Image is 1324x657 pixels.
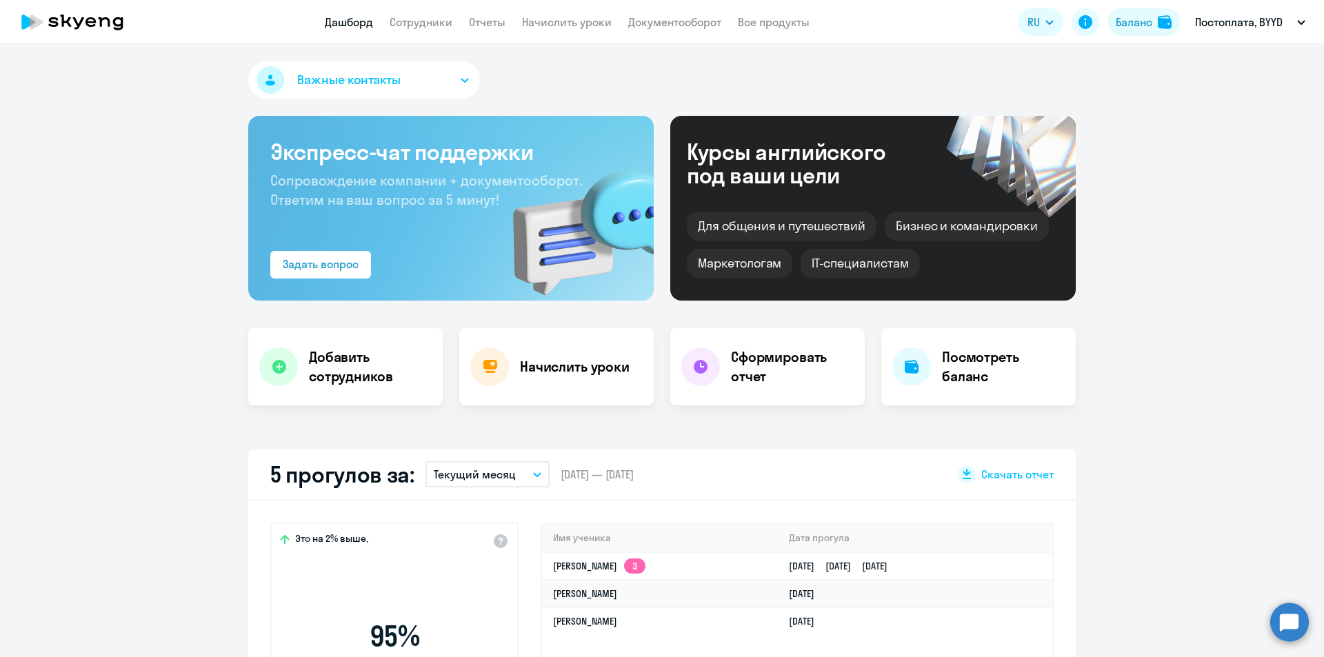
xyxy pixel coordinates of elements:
[789,587,825,600] a: [DATE]
[315,620,474,653] span: 95 %
[270,461,414,488] h2: 5 прогулов за:
[542,524,778,552] th: Имя ученика
[270,172,582,208] span: Сопровождение компании + документооборот. Ответим на ваш вопрос за 5 минут!
[801,249,919,278] div: IT-специалистам
[789,615,825,627] a: [DATE]
[687,212,876,241] div: Для общения и путешествий
[1188,6,1312,39] button: Постоплата, BYYD
[789,560,899,572] a: [DATE][DATE][DATE]
[1018,8,1063,36] button: RU
[469,15,505,29] a: Отчеты
[1116,14,1152,30] div: Баланс
[309,347,432,386] h4: Добавить сотрудников
[295,532,368,549] span: Это на 2% выше,
[553,587,617,600] a: [PERSON_NAME]
[522,15,612,29] a: Начислить уроки
[628,15,721,29] a: Документооборот
[390,15,452,29] a: Сотрудники
[1158,15,1172,29] img: balance
[297,71,401,89] span: Важные контакты
[270,138,632,165] h3: Экспресс-чат поддержки
[425,461,550,487] button: Текущий месяц
[738,15,810,29] a: Все продукты
[434,466,516,483] p: Текущий месяц
[325,15,373,29] a: Дашборд
[493,145,654,301] img: bg-img
[561,467,634,482] span: [DATE] — [DATE]
[1107,8,1180,36] button: Балансbalance
[283,256,359,272] div: Задать вопрос
[687,249,792,278] div: Маркетологам
[778,524,1052,552] th: Дата прогула
[885,212,1049,241] div: Бизнес и командировки
[981,467,1054,482] span: Скачать отчет
[248,61,480,99] button: Важные контакты
[553,560,645,572] a: [PERSON_NAME]3
[731,347,854,386] h4: Сформировать отчет
[520,357,630,376] h4: Начислить уроки
[1195,14,1283,30] p: Постоплата, BYYD
[1027,14,1040,30] span: RU
[687,140,923,187] div: Курсы английского под ваши цели
[270,251,371,279] button: Задать вопрос
[624,558,645,574] app-skyeng-badge: 3
[553,615,617,627] a: [PERSON_NAME]
[942,347,1065,386] h4: Посмотреть баланс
